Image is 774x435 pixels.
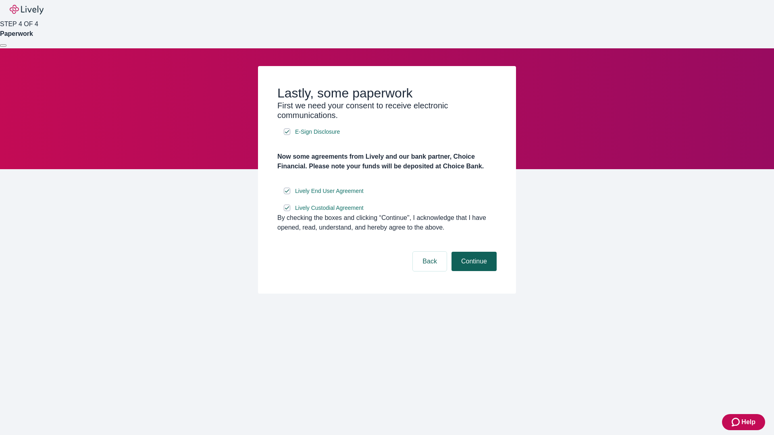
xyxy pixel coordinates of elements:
span: Lively End User Agreement [295,187,364,195]
button: Back [413,252,447,271]
span: Help [741,417,755,427]
a: e-sign disclosure document [293,186,365,196]
img: Lively [10,5,44,14]
a: e-sign disclosure document [293,127,341,137]
button: Continue [451,252,497,271]
button: Zendesk support iconHelp [722,414,765,430]
svg: Zendesk support icon [732,417,741,427]
h2: Lastly, some paperwork [277,85,497,101]
span: E-Sign Disclosure [295,128,340,136]
span: Lively Custodial Agreement [295,204,364,212]
h3: First we need your consent to receive electronic communications. [277,101,497,120]
div: By checking the boxes and clicking “Continue", I acknowledge that I have opened, read, understand... [277,213,497,232]
h4: Now some agreements from Lively and our bank partner, Choice Financial. Please note your funds wi... [277,152,497,171]
a: e-sign disclosure document [293,203,365,213]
